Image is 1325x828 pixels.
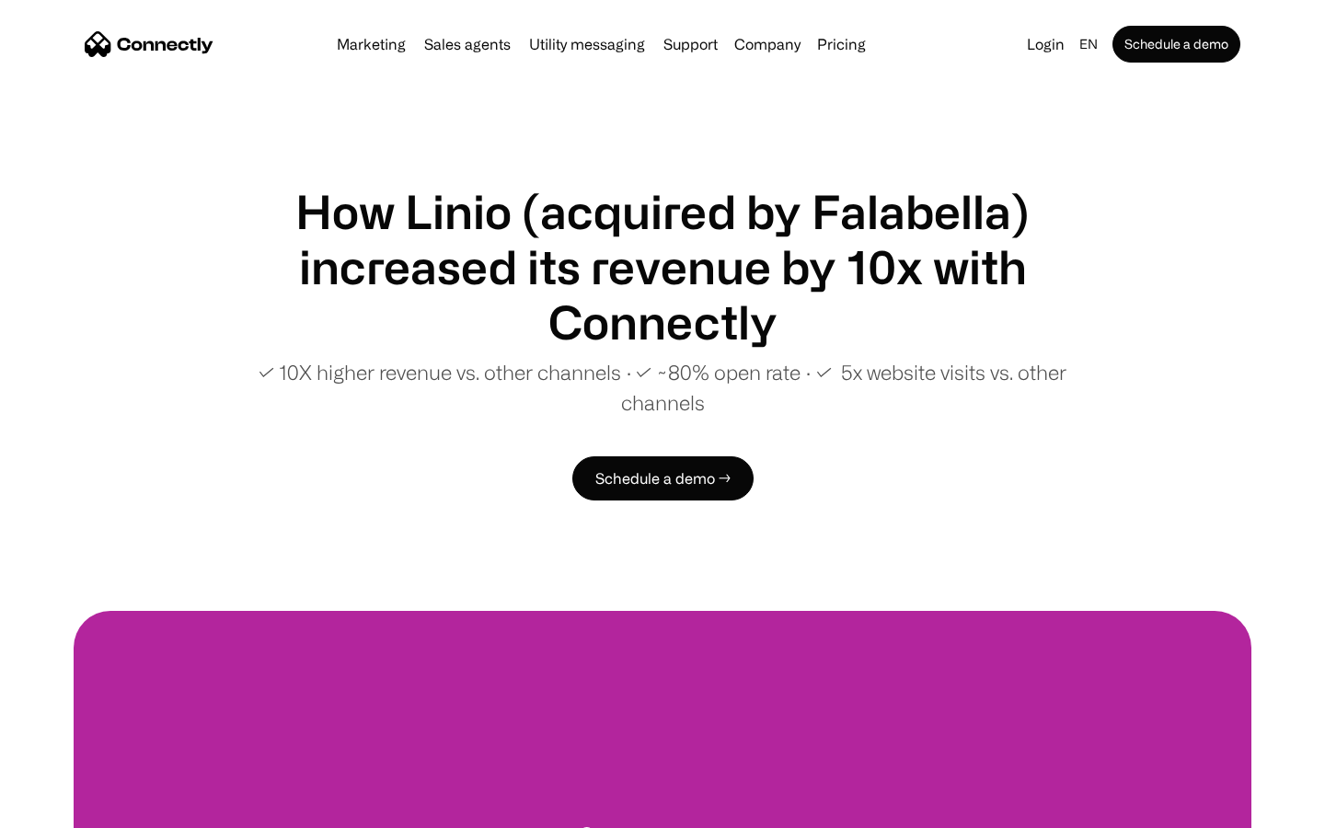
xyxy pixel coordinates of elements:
[37,796,110,822] ul: Language list
[522,37,652,52] a: Utility messaging
[1112,26,1240,63] a: Schedule a demo
[221,357,1104,418] p: ✓ 10X higher revenue vs. other channels ∙ ✓ ~80% open rate ∙ ✓ 5x website visits vs. other channels
[734,31,801,57] div: Company
[417,37,518,52] a: Sales agents
[329,37,413,52] a: Marketing
[18,794,110,822] aside: Language selected: English
[1079,31,1098,57] div: en
[572,456,754,500] a: Schedule a demo →
[810,37,873,52] a: Pricing
[656,37,725,52] a: Support
[221,184,1104,350] h1: How Linio (acquired by Falabella) increased its revenue by 10x with Connectly
[1020,31,1072,57] a: Login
